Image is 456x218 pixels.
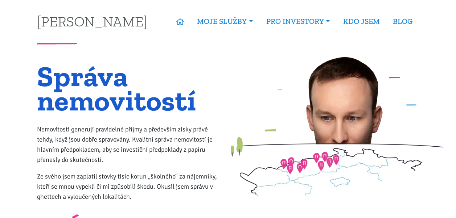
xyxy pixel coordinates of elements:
a: PRO INVESTORY [260,13,337,30]
h1: Správa nemovitostí [37,64,223,113]
p: Ze svého jsem zaplatil stovky tisíc korun „školného“ za nájemníky, kteří se mnou vypekli či mi zp... [37,171,223,202]
p: Nemovitosti generují pravidelné příjmy a především zisky právě tehdy, když jsou dobře spravovány.... [37,124,223,165]
a: KDO JSEM [337,13,386,30]
a: MOJE SLUŽBY [190,13,259,30]
a: [PERSON_NAME] [37,14,147,28]
a: BLOG [386,13,419,30]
